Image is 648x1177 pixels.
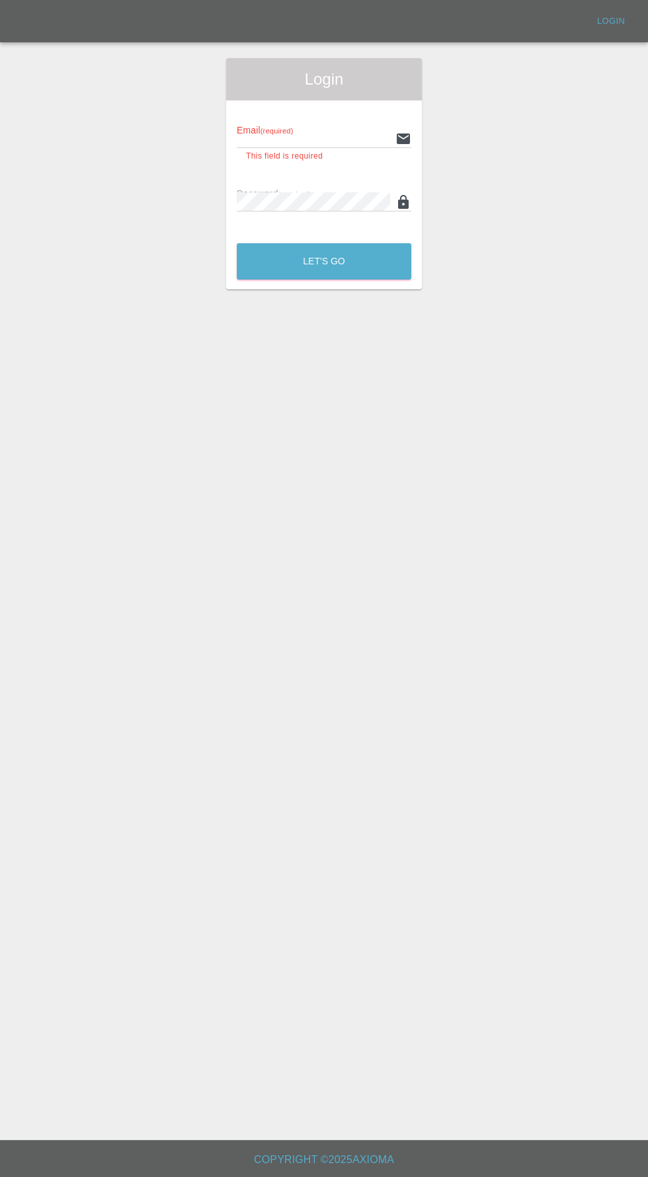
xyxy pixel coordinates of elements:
small: (required) [278,190,311,198]
h6: Copyright © 2025 Axioma [11,1151,637,1169]
span: Email [237,125,293,135]
button: Let's Go [237,243,411,280]
small: (required) [261,127,294,135]
p: This field is required [246,150,402,163]
span: Login [237,69,411,90]
a: Login [590,11,632,32]
span: Password [237,188,311,199]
